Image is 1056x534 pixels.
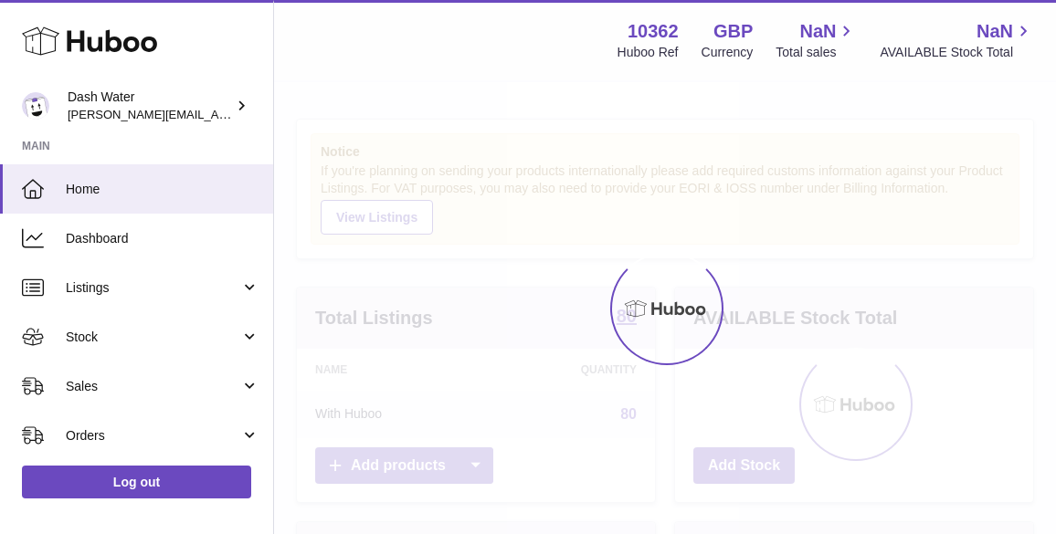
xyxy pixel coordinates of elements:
[776,44,857,61] span: Total sales
[713,19,753,44] strong: GBP
[68,107,366,121] span: [PERSON_NAME][EMAIL_ADDRESS][DOMAIN_NAME]
[66,181,259,198] span: Home
[66,329,240,346] span: Stock
[68,89,232,123] div: Dash Water
[702,44,754,61] div: Currency
[880,19,1034,61] a: NaN AVAILABLE Stock Total
[880,44,1034,61] span: AVAILABLE Stock Total
[66,279,240,297] span: Listings
[22,466,251,498] a: Log out
[977,19,1013,44] span: NaN
[628,19,679,44] strong: 10362
[66,230,259,247] span: Dashboard
[799,19,836,44] span: NaN
[66,378,240,395] span: Sales
[66,427,240,445] span: Orders
[776,19,857,61] a: NaN Total sales
[22,92,49,120] img: james@dash-water.com
[618,44,679,61] div: Huboo Ref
